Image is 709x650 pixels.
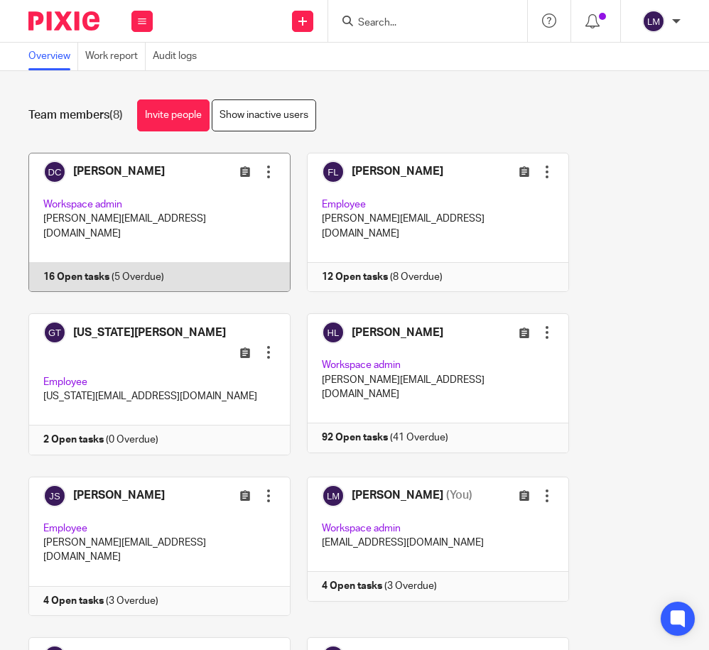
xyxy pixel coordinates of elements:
a: Overview [28,43,78,70]
input: Search [357,17,485,30]
h1: Team members [28,108,123,123]
a: Show inactive users [212,99,316,131]
a: Invite people [137,99,210,131]
span: (8) [109,109,123,121]
img: Pixie [28,11,99,31]
img: svg%3E [642,10,665,33]
a: Work report [85,43,146,70]
a: Audit logs [153,43,204,70]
